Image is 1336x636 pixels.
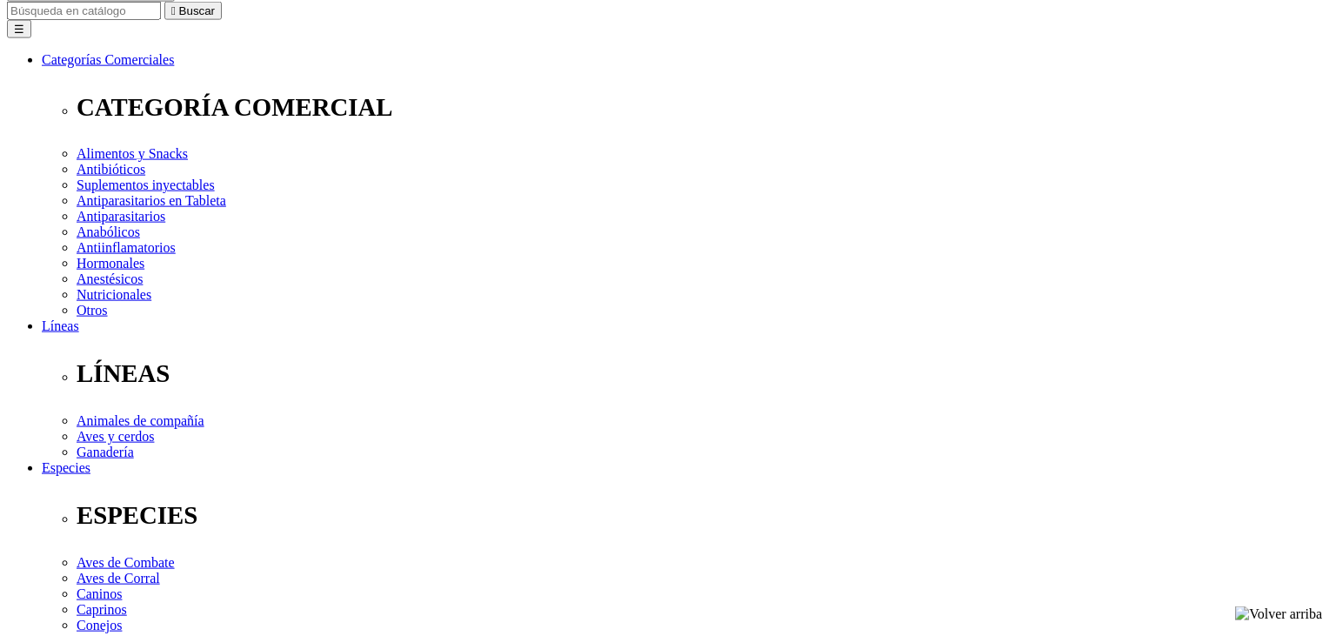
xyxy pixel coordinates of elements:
[77,240,176,255] a: Antiinflamatorios
[7,2,161,20] input: Buscar
[77,359,1329,388] p: LÍNEAS
[77,413,204,428] a: Animales de compañía
[77,193,226,208] a: Antiparasitarios en Tableta
[171,4,176,17] i: 
[77,445,134,459] a: Ganadería
[77,177,215,192] a: Suplementos inyectables
[179,4,215,17] span: Buscar
[164,2,222,20] button:  Buscar
[77,271,143,286] a: Anestésicos
[42,318,79,333] a: Líneas
[42,52,174,67] a: Categorías Comerciales
[77,303,108,318] a: Otros
[77,256,144,271] a: Hormonales
[77,209,165,224] a: Antiparasitarios
[77,224,140,239] a: Anabólicos
[9,447,300,627] iframe: Brevo live chat
[7,20,31,38] button: ☰
[77,162,145,177] a: Antibióticos
[77,146,188,161] a: Alimentos y Snacks
[77,501,1329,530] p: ESPECIES
[77,93,1329,122] p: CATEGORÍA COMERCIAL
[77,429,154,444] a: Aves y cerdos
[77,287,151,302] a: Nutricionales
[1235,606,1322,622] img: Volver arriba
[77,618,122,633] a: Conejos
